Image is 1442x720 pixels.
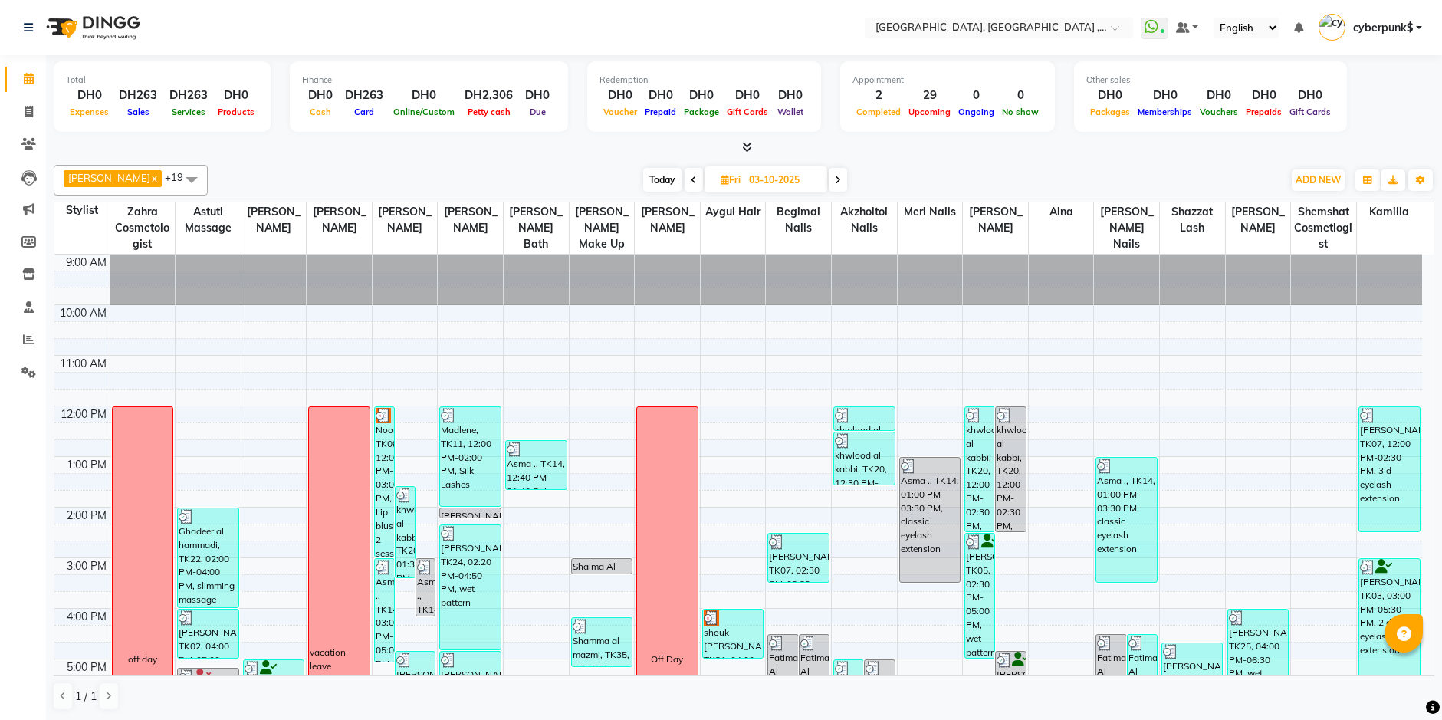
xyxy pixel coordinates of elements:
div: Asma ., TK14, 03:00 PM-05:05 PM, eyebrow lifting full set ( tinting,cleaning,lifting) [375,559,394,662]
div: DH0 [389,87,458,104]
div: 4:00 PM [64,609,110,625]
div: khwlood al kabbi, TK20, 12:00 PM-12:30 PM, Classic Manicure [834,407,894,430]
span: ADD NEW [1296,174,1341,186]
span: Shazzat lash [1160,202,1225,238]
span: Products [214,107,258,117]
span: Today [643,168,682,192]
span: Wallet [774,107,807,117]
div: [PERSON_NAME], TK02, 04:00 PM-05:00 PM, slimming massage [178,610,238,658]
span: [PERSON_NAME] make up [570,202,635,254]
img: cyberpunk$ [1319,14,1345,41]
span: [PERSON_NAME] [963,202,1028,238]
div: [PERSON_NAME], TK05, 02:30 PM-05:00 PM, wet pattern [965,534,994,658]
iframe: chat widget [1378,659,1427,705]
span: Completed [852,107,905,117]
div: 3:00 PM [64,558,110,574]
div: DH263 [163,87,214,104]
span: [PERSON_NAME] [635,202,700,238]
div: 5:00 PM [64,659,110,676]
div: DH2,306 [458,87,519,104]
div: DH0 [680,87,723,104]
div: DH263 [113,87,163,104]
div: DH0 [519,87,556,104]
div: Finance [302,74,556,87]
div: Asma ., TK14, 03:00 PM-04:10 PM, eyebrow lifting [416,559,435,616]
span: [PERSON_NAME] [241,202,307,238]
span: Meri nails [898,202,963,222]
div: [PERSON_NAME], TK07, 12:00 PM-02:30 PM, 3 d eyelash extension [1359,407,1420,531]
div: off day [128,653,157,666]
div: 0 [954,87,998,104]
div: Shaima Al muheri, TK01, 03:00 PM-03:20 PM, spical makeup [572,559,632,574]
div: Asma ., TK14, 12:40 PM-01:40 PM, basic morocan bath [506,441,566,489]
div: DH0 [302,87,339,104]
div: DH0 [772,87,809,104]
div: [PERSON_NAME], TK16, 02:00 PM-02:10 PM, classic eyelash extension [440,508,500,518]
span: [PERSON_NAME] bath [504,202,569,254]
div: Madlene, TK11, 12:00 PM-02:00 PM, Silk Lashes [440,407,500,506]
div: DH0 [1134,87,1196,104]
div: DH263 [339,87,389,104]
span: Online/Custom [389,107,458,117]
div: 29 [905,87,954,104]
div: 9:00 AM [63,255,110,271]
div: [PERSON_NAME], TK26, 05:00 PM-06:00 PM, soft gel manicure [865,660,894,708]
div: DH0 [1286,87,1335,104]
span: Aygul hair [701,202,766,222]
span: Card [350,107,378,117]
span: Astuti massage [176,202,241,238]
span: Kamilla [1357,202,1422,222]
span: Fri [717,174,744,186]
div: [PERSON_NAME], TK09, 04:50 PM-05:50 PM, [DATE] of service [440,652,500,700]
div: Total [66,74,258,87]
div: 11:00 AM [57,356,110,372]
span: Upcoming [905,107,954,117]
span: Shemshat cosmetlogist [1291,202,1356,254]
span: Petty cash [464,107,514,117]
div: DH0 [599,87,641,104]
span: zahra cosmetologist [110,202,176,254]
button: ADD NEW [1292,169,1345,191]
span: Prepaid [641,107,680,117]
div: Stylist [54,202,110,219]
span: Memberships [1134,107,1196,117]
div: Other sales [1086,74,1335,87]
div: Asma ., TK14, 01:00 PM-03:30 PM, classic eyelash extension [900,458,960,582]
div: DH0 [723,87,772,104]
span: [PERSON_NAME] [373,202,438,238]
span: Package [680,107,723,117]
img: logo [39,6,144,49]
span: Vouchers [1196,107,1242,117]
span: Sales [123,107,153,117]
span: +19 [165,171,195,183]
input: 2025-10-03 [744,169,821,192]
div: DH0 [66,87,113,104]
div: [PERSON_NAME], TK03, 05:10 PM-05:50 PM, relaxing massage [178,669,238,700]
div: khwlood al kabbi, TK20, 12:30 PM-01:35 PM, regular nail polish hand,Classic Manicure,soft gel rem... [834,432,894,485]
span: Gift Cards [1286,107,1335,117]
span: Cash [306,107,335,117]
span: Services [168,107,209,117]
div: 12:00 PM [57,406,110,422]
span: Due [526,107,550,117]
span: Expenses [66,107,113,117]
div: khwlood al kabbi, TK20, 01:35 PM-03:25 PM, eyebrow lifting,eyebrow color [396,487,415,577]
span: Gift Cards [723,107,772,117]
span: Aina [1029,202,1094,222]
div: Shamma al mazmi, TK35, 04:10 PM-05:10 PM, face threading,eyebrow threading [572,618,632,666]
span: [PERSON_NAME] [438,202,503,238]
span: [PERSON_NAME] nails [1094,202,1159,254]
span: Begimai nails [766,202,831,238]
div: 0 [998,87,1043,104]
span: [PERSON_NAME] [1226,202,1291,238]
div: Appointment [852,74,1043,87]
div: [PERSON_NAME], TK07, 02:30 PM-03:30 PM, smart pedicure gel ( machine pedicure) [768,534,828,582]
div: [PERSON_NAME], TK10, 05:00 PM-05:40 PM, CLassic Pedicure [244,660,304,692]
div: khwlood al kabbi, TK20, 12:00 PM-02:30 PM, [PERSON_NAME] [PERSON_NAME] [965,407,994,531]
div: Fatima Al ghflie, TK23, 04:30 PM-05:30 PM, change gel polish [800,635,829,683]
div: DH0 [1196,87,1242,104]
span: Ongoing [954,107,998,117]
div: 2:00 PM [64,508,110,524]
span: Akzholtoi nails [832,202,897,238]
div: Off Day [651,653,683,666]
